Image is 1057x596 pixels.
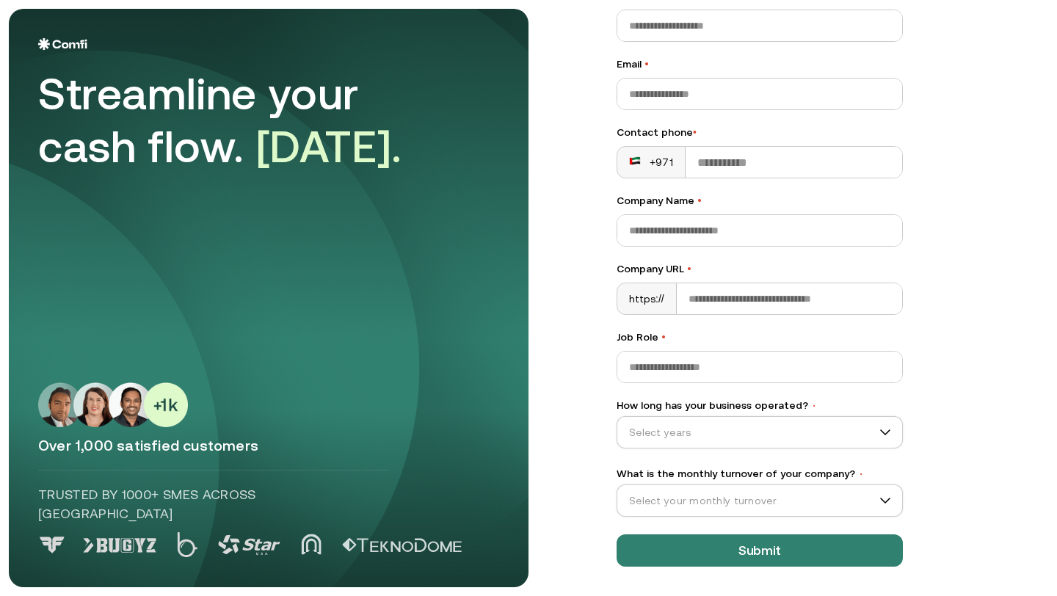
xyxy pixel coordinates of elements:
[617,125,903,140] div: Contact phone
[811,401,817,411] span: •
[38,485,388,523] p: Trusted by 1000+ SMEs across [GEOGRAPHIC_DATA]
[617,261,903,277] label: Company URL
[617,466,903,481] label: What is the monthly turnover of your company?
[38,38,87,50] img: Logo
[617,330,903,345] label: Job Role
[644,58,649,70] span: •
[38,436,499,455] p: Over 1,000 satisfied customers
[617,534,903,567] button: Submit
[661,331,666,343] span: •
[301,534,322,555] img: Logo 4
[693,126,697,138] span: •
[218,535,280,555] img: Logo 3
[177,532,197,557] img: Logo 2
[687,263,691,275] span: •
[629,155,673,170] div: +971
[617,398,903,413] label: How long has your business operated?
[38,68,449,173] div: Streamline your cash flow.
[858,469,864,479] span: •
[697,195,702,206] span: •
[617,283,677,314] div: https://
[617,193,903,208] label: Company Name
[617,57,903,72] label: Email
[256,121,402,172] span: [DATE].
[38,537,66,553] img: Logo 0
[342,538,462,553] img: Logo 5
[83,538,156,553] img: Logo 1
